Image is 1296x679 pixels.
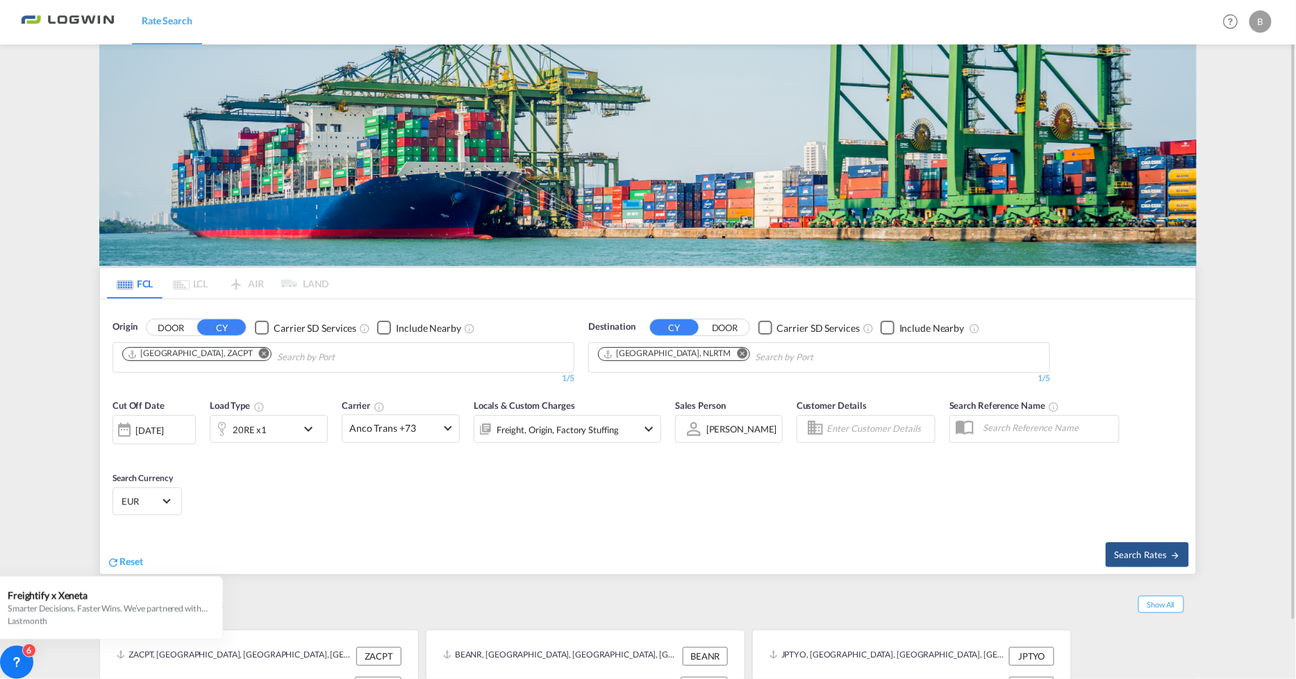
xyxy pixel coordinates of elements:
[274,321,356,335] div: Carrier SD Services
[603,348,731,360] div: Rotterdam, NLRTM
[596,343,893,369] md-chips-wrap: Chips container. Use arrow keys to select chips.
[705,419,779,439] md-select: Sales Person: Behzad Herawi
[127,348,256,360] div: Press delete to remove this chip.
[356,647,401,665] div: ZACPT
[113,400,165,411] span: Cut Off Date
[640,421,657,437] md-icon: icon-chevron-down
[277,346,409,369] input: Chips input.
[797,400,867,411] span: Customer Details
[113,320,138,334] span: Origin
[396,321,461,335] div: Include Nearby
[113,373,574,385] div: 1/5
[374,401,385,412] md-icon: The selected Trucker/Carrierwill be displayed in the rate results If the rates are from another f...
[210,400,265,411] span: Load Type
[758,320,860,335] md-checkbox: Checkbox No Ink
[197,319,246,335] button: CY
[1138,596,1184,613] span: Show All
[949,400,1060,411] span: Search Reference Name
[1249,10,1272,33] div: B
[147,320,195,336] button: DOOR
[107,268,329,299] md-pagination-wrapper: Use the left and right arrow keys to navigate between tabs
[142,15,192,26] span: Rate Search
[770,647,1006,665] div: JPTYO, Tokyo, Japan, Greater China & Far East Asia, Asia Pacific
[359,323,370,334] md-icon: Unchecked: Search for CY (Container Yard) services for all selected carriers.Checked : Search for...
[119,555,143,567] span: Reset
[474,400,575,411] span: Locals & Custom Charges
[100,299,1196,573] div: OriginDOOR CY Checkbox No InkUnchecked: Search for CY (Container Yard) services for all selected ...
[1219,10,1249,35] div: Help
[300,421,324,437] md-icon: icon-chevron-down
[650,319,699,335] button: CY
[826,419,931,439] input: Enter Customer Details
[899,321,965,335] div: Include Nearby
[254,401,265,412] md-icon: icon-information-outline
[706,424,777,435] div: [PERSON_NAME]
[349,421,440,435] span: Anco Trans +73
[107,556,119,569] md-icon: icon-refresh
[863,323,874,334] md-icon: Unchecked: Search for CY (Container Yard) services for all selected carriers.Checked : Search for...
[377,320,461,335] md-checkbox: Checkbox No Ink
[113,442,123,461] md-datepicker: Select
[107,268,163,299] md-tab-item: FCL
[701,320,749,336] button: DOOR
[1219,10,1243,33] span: Help
[120,343,415,369] md-chips-wrap: Chips container. Use arrow keys to select chips.
[117,647,353,665] div: ZACPT, Cape Town, South Africa, Southern Africa, Africa
[464,323,475,334] md-icon: Unchecked: Ignores neighbouring ports when fetching rates.Checked : Includes neighbouring ports w...
[107,555,143,570] div: icon-refreshReset
[122,495,160,508] span: EUR
[588,320,635,334] span: Destination
[21,6,115,37] img: bc73a0e0d8c111efacd525e4c8ad7d32.png
[99,44,1197,266] img: bild-fuer-ratentool.png
[1009,647,1054,665] div: JPTYO
[250,348,271,362] button: Remove
[881,320,965,335] md-checkbox: Checkbox No Ink
[474,415,661,443] div: Freight Origin Factory Stuffingicon-chevron-down
[969,323,980,334] md-icon: Unchecked: Ignores neighbouring ports when fetching rates.Checked : Includes neighbouring ports w...
[729,348,749,362] button: Remove
[443,647,679,665] div: BEANR, Antwerp, Belgium, Western Europe, Europe
[135,424,164,437] div: [DATE]
[976,417,1119,438] input: Search Reference Name
[1171,551,1181,560] md-icon: icon-arrow-right
[675,400,726,411] span: Sales Person
[1049,401,1060,412] md-icon: Your search will be saved by the below given name
[120,491,174,511] md-select: Select Currency: € EUREuro
[1106,542,1189,567] button: Search Ratesicon-arrow-right
[127,348,253,360] div: Cape Town, ZACPT
[342,400,385,411] span: Carrier
[603,348,734,360] div: Press delete to remove this chip.
[588,373,1050,385] div: 1/5
[777,321,860,335] div: Carrier SD Services
[497,420,619,439] div: Freight Origin Factory Stuffing
[113,415,196,444] div: [DATE]
[113,473,173,483] span: Search Currency
[233,420,267,439] div: 20RE x1
[210,415,328,443] div: 20RE x1icon-chevron-down
[756,346,888,369] input: Chips input.
[255,320,356,335] md-checkbox: Checkbox No Ink
[683,647,728,665] div: BEANR
[1114,549,1181,560] span: Search Rates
